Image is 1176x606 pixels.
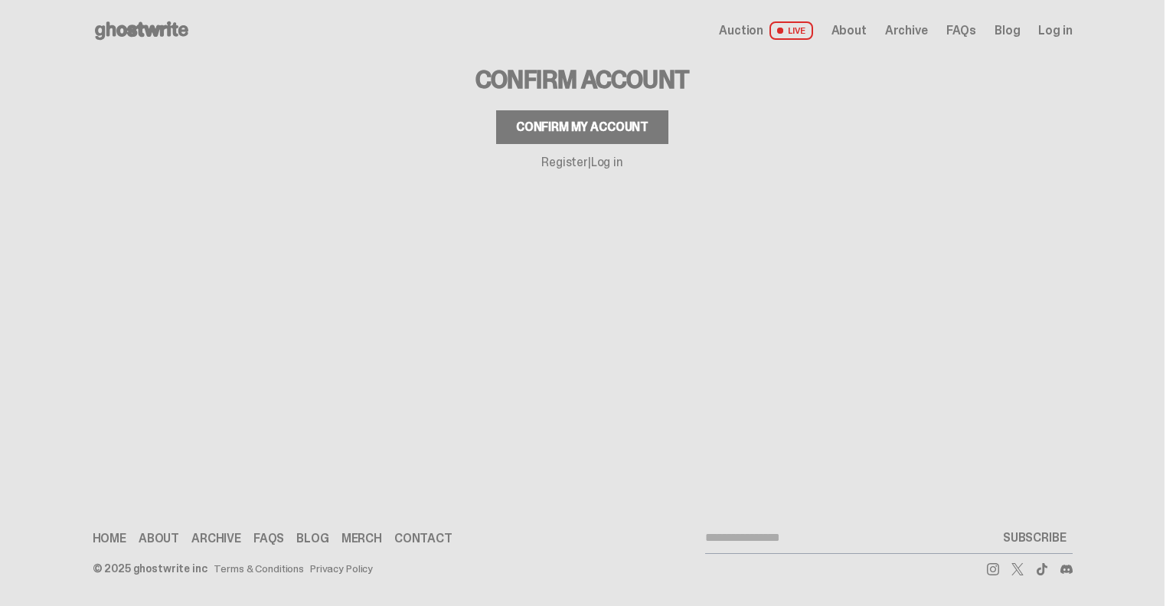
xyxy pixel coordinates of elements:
p: | [541,156,623,169]
button: SUBSCRIBE [997,522,1073,553]
a: Privacy Policy [310,563,373,574]
div: Confirm my account [516,121,648,133]
a: About [139,532,179,545]
a: Log in [1038,25,1072,37]
a: Contact [394,532,452,545]
a: Terms & Conditions [214,563,304,574]
a: FAQs [253,532,284,545]
a: Auction LIVE [719,21,812,40]
button: Confirm my account [496,110,668,144]
a: Blog [296,532,328,545]
a: Archive [885,25,928,37]
a: FAQs [946,25,976,37]
h3: Confirm Account [475,67,689,92]
span: LIVE [769,21,813,40]
a: Archive [191,532,241,545]
a: Blog [995,25,1020,37]
a: Log in [591,154,623,170]
a: Merch [341,532,382,545]
div: © 2025 ghostwrite inc [93,563,207,574]
a: About [831,25,867,37]
a: Home [93,532,126,545]
span: Auction [719,25,763,37]
a: Register [541,154,588,170]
